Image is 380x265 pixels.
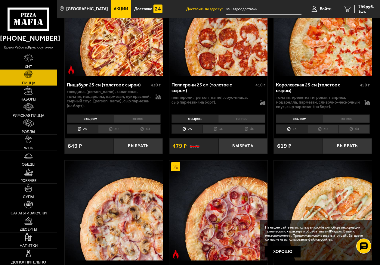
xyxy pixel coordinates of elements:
img: Чикен Ранч 25 см (толстое с сыром) [274,161,372,261]
li: 30 [98,124,129,134]
img: 620.jpg [3,3,30,30]
span: Хит [25,65,32,69]
span: WOK [24,146,33,150]
img: 176.jpg [3,3,117,74]
span: Войти [320,7,332,11]
li: с сыром [67,114,114,123]
span: Горячее [20,179,36,182]
img: Острое блюдо [67,65,76,74]
span: Акции [114,7,128,11]
img: Мафия 25 см (толстое с сыром) [169,161,267,261]
span: 450 г [360,83,370,88]
span: Римская пицца [13,114,44,117]
span: 430 г [151,83,161,88]
li: с сыром [171,114,218,123]
span: 649 ₽ [68,143,82,149]
span: Обеды [22,162,36,166]
span: Десерты [20,227,37,231]
b: Обманывали весь мир. [34,9,91,14]
a: Бесчеловечные нацисты. Чиновник на [GEOGRAPHIC_DATA] ради забавы платил за обстрелы мирных. [1,1,134,32]
li: с сыром [276,114,323,123]
li: 25 [276,124,307,134]
s: 567 ₽ [190,143,199,149]
div: Чиновник на [GEOGRAPHIC_DATA] ради забавы платил за обстрелы мирных. [34,15,131,24]
button: Хорошо [265,246,301,257]
img: Акционный [171,162,180,171]
li: 25 [171,124,203,134]
div: Чешские СМИ: Россия оказалась права – Украина штампует фейки [34,15,131,24]
span: Наборы [20,97,36,101]
img: 235.jpg [3,3,30,30]
button: Выбрать [114,138,163,154]
img: 182.jpg [3,3,30,30]
b: Бесчеловечные нацисты. [34,9,96,14]
button: Выбрать [218,138,267,154]
li: 40 [234,124,265,134]
span: 619 ₽ [277,143,292,149]
span: Дополнительно [11,260,46,264]
p: пепперони, [PERSON_NAME], соус-пицца, сыр пармезан (на борт). [171,95,256,105]
a: Обманывали весь мир. Чешские СМИ: Россия оказалась права – Украина штампует фейки [1,1,134,32]
span: [GEOGRAPHIC_DATA] [66,7,108,11]
li: 40 [338,124,370,134]
b: Курс на согласие. [34,9,77,14]
a: ООН на стороне России: Киев притесняет права [DEMOGRAPHIC_DATA] граждан [3,86,98,96]
span: Доставить по адресу: [186,7,226,11]
a: Наша сила в правде! [3,77,54,83]
a: Узнать больше [87,99,118,103]
span: Салаты и закуски [11,211,47,215]
li: тонкое [323,114,370,123]
li: 40 [129,124,161,134]
span: Напитки [20,244,38,248]
a: АкционныйОстрое блюдоМафия 25 см (толстое с сыром) [169,161,267,261]
span: 1 шт. [358,10,374,13]
img: Острое блюдо [171,250,180,259]
span: 410 г [255,83,265,88]
span: Доставка [134,7,152,11]
span: Роллы [22,130,35,134]
p: говядина, [PERSON_NAME], халапеньо, томаты, моцарелла, пармезан, лук красный, сырный соус, [PERSO... [67,89,151,108]
div: Пепперони 25 см (толстое с сыром) [171,82,254,94]
input: Ваш адрес доставки [226,4,302,15]
span: Супы [23,195,34,199]
li: тонкое [218,114,265,123]
div: Пиццбург 25 см (толстое с сыром) [67,82,149,88]
p: На нашем сайте мы используем cookie для сбора информации технического характера и обрабатываем IP... [265,226,366,242]
img: 15daf4d41897b9f0e9f617042186c801.svg [153,5,162,14]
p: томаты, креветка тигровая, паприка, моцарелла, пармезан, сливочно-чесночный соус, сыр пармезан (н... [276,95,360,109]
span: 799 руб. [358,5,374,9]
a: Курс на согласие. [PERSON_NAME] ставит дружбу и согласие в центр нового миропорядка. [1,1,134,32]
li: 25 [67,124,98,134]
li: тонкое [114,114,161,123]
div: [PERSON_NAME] ставит дружбу и согласие в центр нового миропорядка. [34,15,131,24]
button: Выбрать [323,138,372,154]
img: Деревенская 25 см (толстое с сыром) [65,161,163,261]
li: 30 [202,124,234,134]
div: Королевская 25 см (толстое с сыром) [276,82,358,94]
li: 30 [307,124,338,134]
span: 479 ₽ [172,143,187,149]
span: Пицца [22,81,35,85]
